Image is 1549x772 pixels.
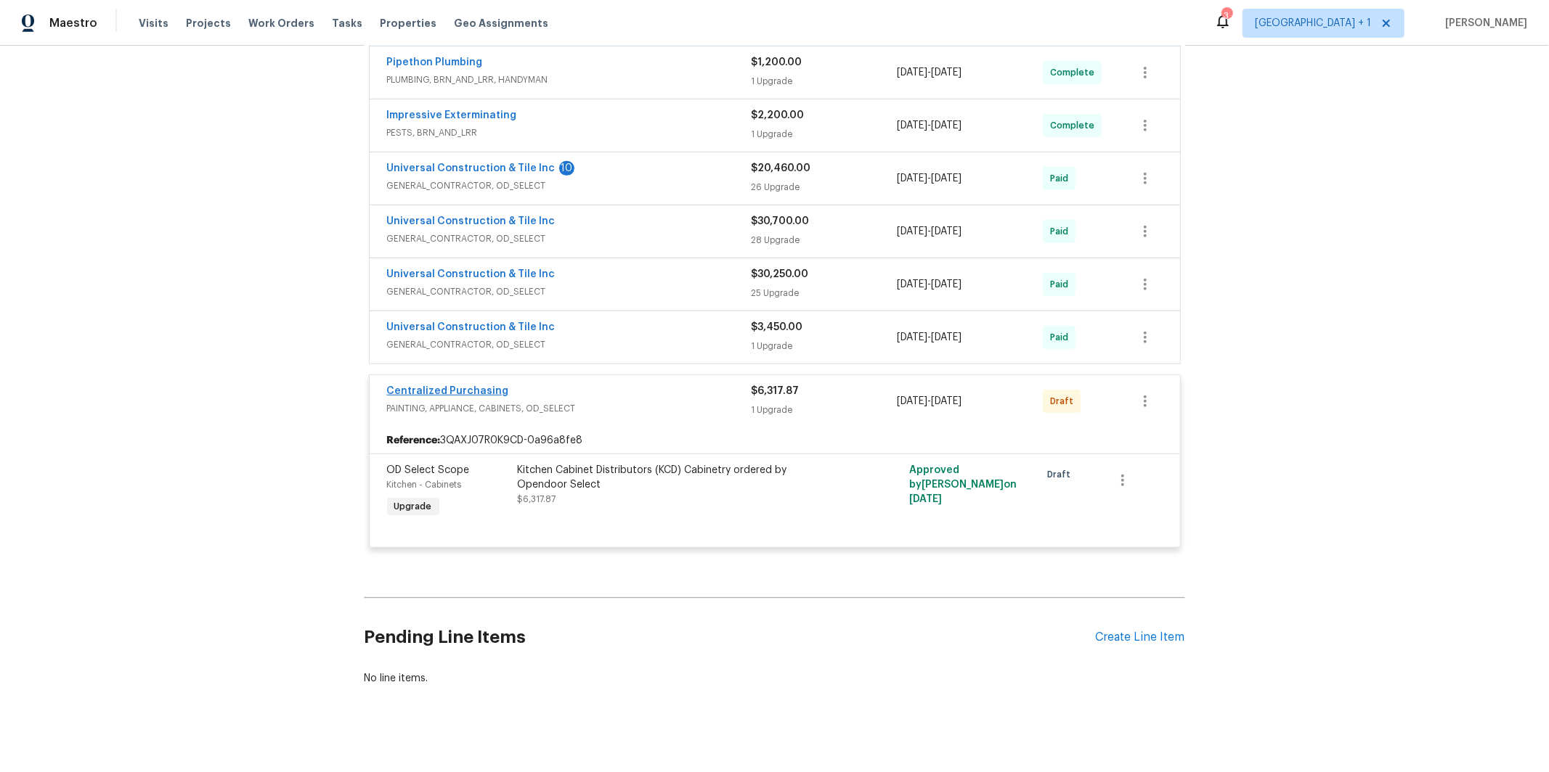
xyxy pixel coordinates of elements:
[387,465,470,475] span: OD Select Scope
[1050,394,1079,408] span: Draft
[387,216,556,226] a: Universal Construction & Tile Inc
[1221,9,1232,23] div: 3
[1047,467,1076,482] span: Draft
[931,67,961,78] span: [DATE]
[752,403,898,417] div: 1 Upgrade
[752,269,809,279] span: $30,250.00
[387,433,441,448] b: Reference:
[1439,16,1527,30] span: [PERSON_NAME]
[897,173,927,184] span: [DATE]
[897,226,927,237] span: [DATE]
[931,279,961,289] span: [DATE]
[931,173,961,184] span: [DATE]
[909,494,942,504] span: [DATE]
[752,57,802,67] span: $1,200.00
[389,499,438,514] span: Upgrade
[454,16,548,30] span: Geo Assignments
[909,465,1017,504] span: Approved by [PERSON_NAME] on
[387,337,752,352] span: GENERAL_CONTRACTOR, OD_SELECT
[931,226,961,237] span: [DATE]
[897,65,961,80] span: -
[248,16,314,30] span: Work Orders
[380,16,436,30] span: Properties
[897,279,927,289] span: [DATE]
[897,277,961,292] span: -
[931,332,961,342] span: [DATE]
[49,16,97,30] span: Maestro
[387,386,509,396] a: Centralized Purchasing
[752,127,898,141] div: 1 Upgrade
[1050,277,1074,292] span: Paid
[387,73,752,87] span: PLUMBING, BRN_AND_LRR, HANDYMAN
[387,126,752,140] span: PESTS, BRN_AND_LRR
[752,339,898,353] div: 1 Upgrade
[897,171,961,186] span: -
[897,224,961,239] span: -
[332,18,362,28] span: Tasks
[1050,118,1100,133] span: Complete
[186,16,231,30] span: Projects
[931,120,961,131] span: [DATE]
[387,401,752,416] span: PAINTING, APPLIANCE, CABINETS, OD_SELECT
[365,604,1096,671] h2: Pending Line Items
[1050,65,1100,80] span: Complete
[139,16,168,30] span: Visits
[559,161,574,176] div: 10
[752,110,805,120] span: $2,200.00
[1096,631,1185,644] div: Create Line Item
[387,110,517,120] a: Impressive Exterminating
[1050,171,1074,186] span: Paid
[387,322,556,332] a: Universal Construction & Tile Inc
[387,284,752,299] span: GENERAL_CONTRACTOR, OD_SELECT
[752,216,810,226] span: $30,700.00
[752,386,800,396] span: $6,317.87
[518,463,836,492] div: Kitchen Cabinet Distributors (KCD) Cabinetry ordered by Opendoor Select
[1050,224,1074,239] span: Paid
[897,118,961,133] span: -
[752,322,803,332] span: $3,450.00
[897,394,961,408] span: -
[387,57,483,67] a: Pipethon Plumbing
[752,163,811,173] span: $20,460.00
[370,427,1180,453] div: 3QAXJ07R0K9CD-0a96a8fe8
[387,163,556,173] a: Universal Construction & Tile Inc
[897,396,927,406] span: [DATE]
[387,178,752,193] span: GENERAL_CONTRACTOR, OD_SELECT
[897,67,927,78] span: [DATE]
[752,286,898,300] div: 25 Upgrade
[387,231,752,246] span: GENERAL_CONTRACTOR, OD_SELECT
[752,233,898,247] div: 28 Upgrade
[518,495,556,504] span: $6,317.87
[1050,330,1074,345] span: Paid
[365,671,1185,686] div: No line items.
[897,120,927,131] span: [DATE]
[1255,16,1371,30] span: [GEOGRAPHIC_DATA] + 1
[387,269,556,279] a: Universal Construction & Tile Inc
[752,180,898,194] div: 26 Upgrade
[897,330,961,345] span: -
[752,74,898,89] div: 1 Upgrade
[897,332,927,342] span: [DATE]
[931,396,961,406] span: [DATE]
[387,480,462,489] span: Kitchen - Cabinets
